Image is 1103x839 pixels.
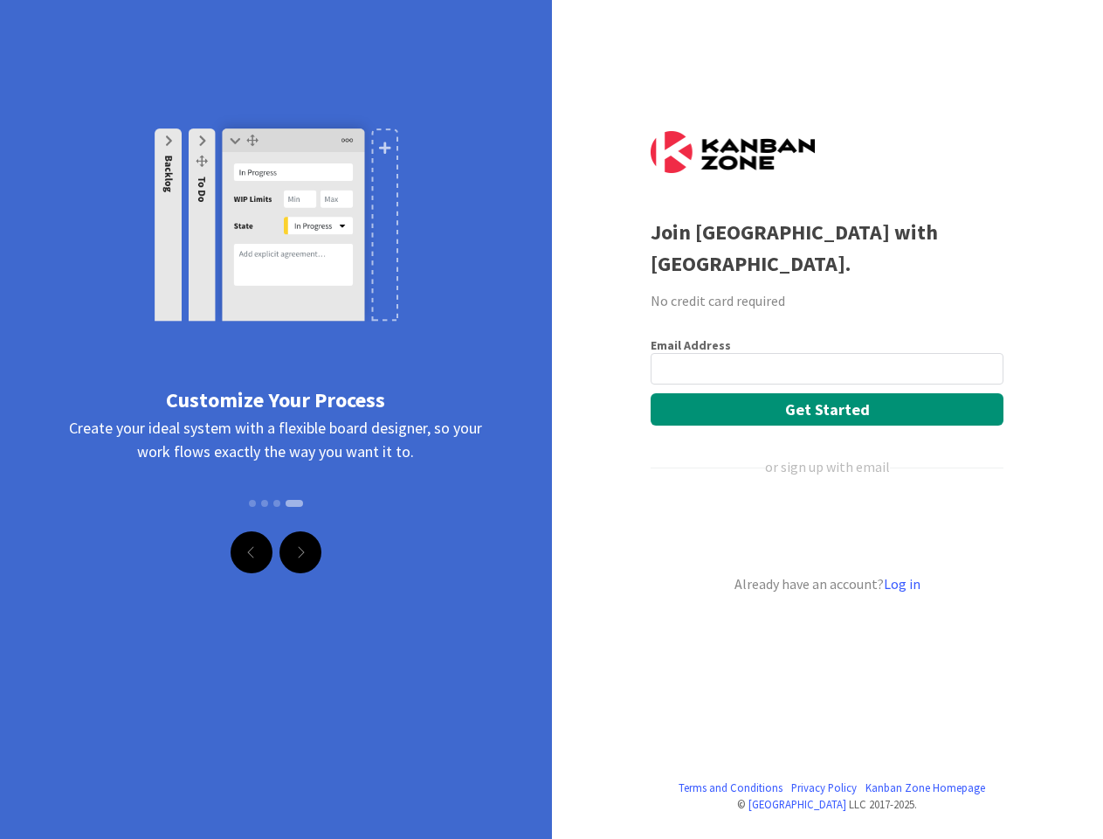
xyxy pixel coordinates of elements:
[642,506,1009,544] iframe: Sign in with Google Button
[61,416,491,530] div: Create your ideal system with a flexible board designer, so your work flows exactly the way you w...
[273,491,280,516] button: Slide 3
[651,573,1003,594] div: Already have an account?
[651,393,1003,426] button: Get Started
[651,796,1003,813] div: © LLC 2017- 2025 .
[865,780,985,796] a: Kanban Zone Homepage
[651,218,938,277] b: Join [GEOGRAPHIC_DATA] with [GEOGRAPHIC_DATA].
[61,385,491,416] div: Customize Your Process
[679,780,782,796] a: Terms and Conditions
[884,575,920,593] a: Log in
[791,780,857,796] a: Privacy Policy
[651,131,815,173] img: Kanban Zone
[748,797,846,811] a: [GEOGRAPHIC_DATA]
[651,290,1003,311] div: No credit card required
[249,491,256,516] button: Slide 1
[261,491,268,516] button: Slide 2
[286,500,303,507] button: Slide 4
[651,337,731,353] label: Email Address
[765,456,890,477] div: or sign up with email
